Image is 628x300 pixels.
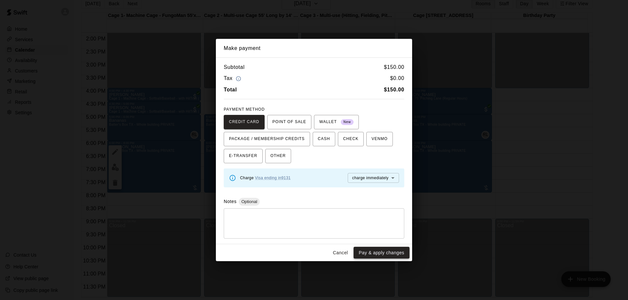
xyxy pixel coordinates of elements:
[372,134,388,144] span: VENMO
[229,134,305,144] span: PACKAGE / MEMBERSHIP CREDITS
[314,115,359,129] button: WALLET New
[229,117,259,127] span: CREDIT CARD
[352,176,389,180] span: charge immediately
[270,151,286,161] span: OTHER
[240,176,291,180] span: Charge
[343,134,358,144] span: CHECK
[229,151,257,161] span: E-TRANSFER
[354,247,410,259] button: Pay & apply changes
[267,115,311,129] button: POINT OF SALE
[265,149,291,163] button: OTHER
[338,132,364,146] button: CHECK
[224,132,310,146] button: PACKAGE / MEMBERSHIP CREDITS
[224,63,245,71] h6: Subtotal
[384,63,404,71] h6: $ 150.00
[313,132,335,146] button: CASH
[384,87,404,92] b: $ 150.00
[224,74,243,83] h6: Tax
[330,247,351,259] button: Cancel
[390,74,404,83] h6: $ 0.00
[239,199,260,204] span: Optional
[318,134,330,144] span: CASH
[224,87,237,92] b: Total
[224,199,236,204] label: Notes
[341,118,354,127] span: New
[272,117,306,127] span: POINT OF SALE
[319,117,354,127] span: WALLET
[366,132,393,146] button: VENMO
[216,39,412,58] h2: Make payment
[255,176,291,180] a: Visa ending in 9131
[224,107,265,112] span: PAYMENT METHOD
[224,149,263,163] button: E-TRANSFER
[224,115,265,129] button: CREDIT CARD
